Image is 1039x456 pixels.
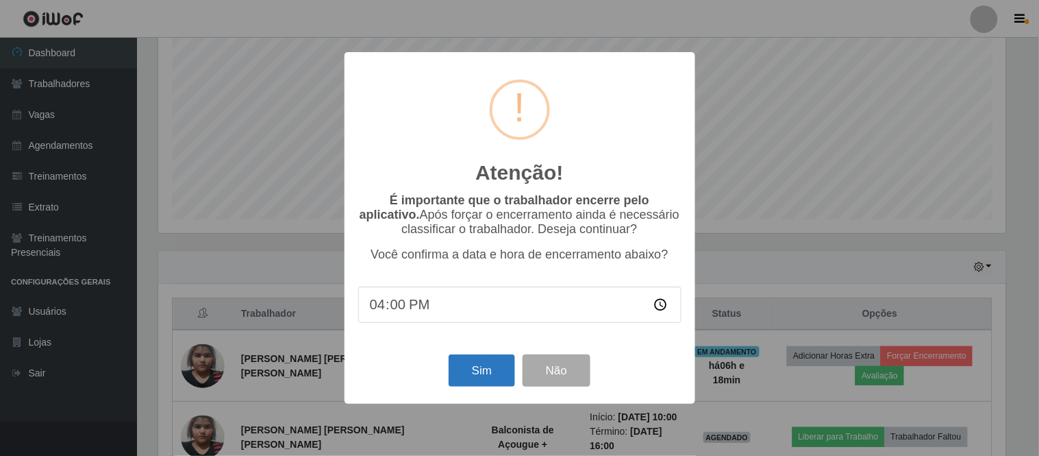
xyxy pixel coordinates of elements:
p: Você confirma a data e hora de encerramento abaixo? [358,248,681,262]
h2: Atenção! [475,160,563,185]
button: Sim [449,355,515,387]
b: É importante que o trabalhador encerre pelo aplicativo. [360,193,649,221]
p: Após forçar o encerramento ainda é necessário classificar o trabalhador. Deseja continuar? [358,193,681,237]
button: Não [523,355,590,387]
